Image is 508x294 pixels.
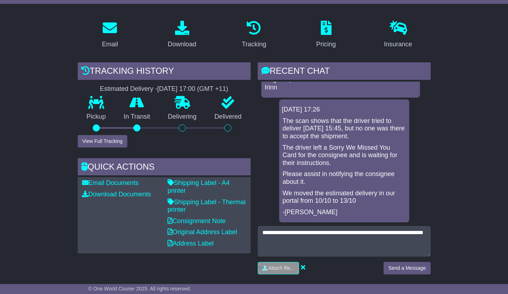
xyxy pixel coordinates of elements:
span: © One World Courier 2025. All rights reserved. [88,286,191,292]
p: Please assist in notifying the consignee about it. [283,170,406,186]
button: Send a Message [384,262,430,274]
div: Pricing [316,40,336,49]
p: Pickup [78,113,115,121]
p: In Transit [115,113,159,121]
div: Quick Actions [78,158,251,177]
div: Tracking history [78,62,251,82]
a: Pricing [312,18,340,52]
a: Address Label [168,240,214,247]
div: Estimated Delivery - [78,85,251,93]
div: Download [168,40,196,49]
p: The driver left a Sorry We Missed You Card for the consignee and is waiting for their instructions. [283,144,406,167]
a: Download [163,18,201,52]
p: Delivered [205,113,250,121]
p: The scan shows that the driver tried to deliver [DATE] 15:45, but no one was there to accept the ... [283,117,406,140]
a: Insurance [379,18,417,52]
div: [DATE] 17:00 (GMT +11) [157,85,228,93]
button: View Full Tracking [78,135,127,148]
a: Email [97,18,123,52]
p: -[PERSON_NAME] [283,208,406,216]
div: RECENT CHAT [258,62,431,82]
div: Email [102,40,118,49]
a: Download Documents [82,191,151,198]
a: Consignment Note [168,217,226,225]
a: Tracking [237,18,271,52]
a: Shipping Label - A4 printer [168,179,230,194]
p: We moved the estimated delivery in our portal from 10/10 to 13/10 [283,190,406,205]
div: [DATE] 17:26 [282,106,406,114]
div: Tracking [242,40,266,49]
a: Original Address Label [168,228,237,236]
p: Delivering [159,113,205,121]
a: Email Documents [82,179,139,186]
div: Insurance [384,40,412,49]
a: Shipping Label - Thermal printer [168,198,246,213]
p: Regards, Irinn [265,76,416,91]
